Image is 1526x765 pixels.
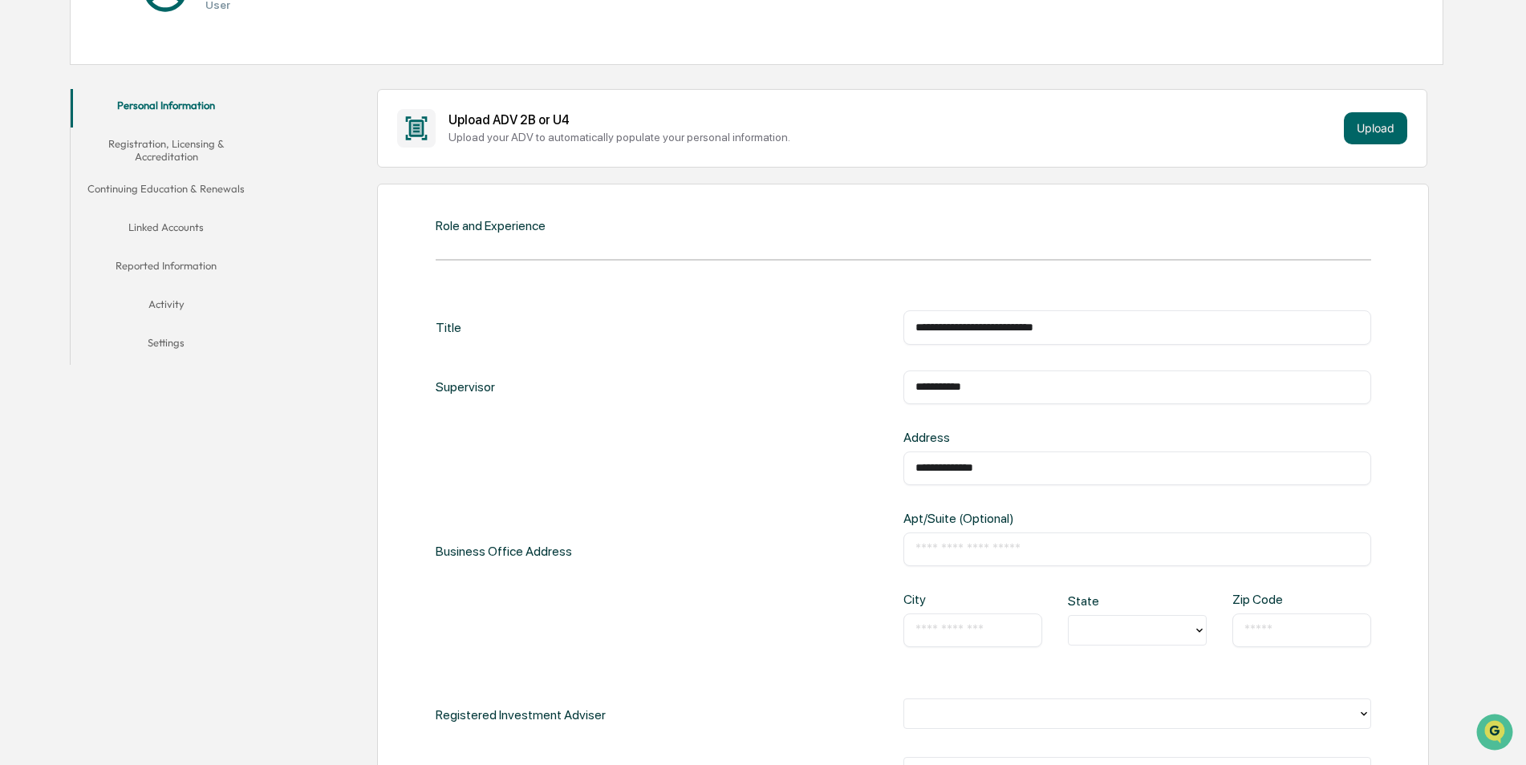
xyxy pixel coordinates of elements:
div: Role and Experience [436,218,546,233]
button: Linked Accounts [71,211,262,249]
a: 🔎Data Lookup [10,226,108,255]
button: Reported Information [71,249,262,288]
a: Powered byPylon [113,271,194,284]
iframe: Open customer support [1475,712,1518,755]
img: 1746055101610-c473b297-6a78-478c-a979-82029cc54cd1 [16,123,45,152]
div: Title [436,310,461,344]
div: State [1068,593,1130,609]
div: secondary tabs example [71,89,262,366]
a: 🗄️Attestations [110,196,205,225]
div: Address [903,430,1114,445]
div: Zip Code [1232,592,1295,607]
div: Upload your ADV to automatically populate your personal information. [448,131,1337,144]
div: Business Office Address [436,430,572,673]
button: Start new chat [273,127,292,147]
div: 🖐️ [16,204,29,217]
div: 🗄️ [116,204,129,217]
button: Upload [1344,112,1407,144]
button: Registration, Licensing & Accreditation [71,127,262,173]
div: City [903,592,966,607]
div: 🔎 [16,234,29,247]
div: Apt/Suite (Optional) [903,511,1114,526]
div: Supervisor [436,370,495,404]
button: Continuing Education & Renewals [71,172,262,211]
button: Activity [71,288,262,326]
button: Personal Information [71,89,262,127]
button: Settings [71,326,262,365]
p: How can we help? [16,34,292,59]
span: Preclearance [32,202,103,218]
div: Start new chat [55,123,263,139]
span: Data Lookup [32,233,101,249]
span: Pylon [160,272,194,284]
div: Registered Investment Adviser [436,698,606,731]
span: Attestations [132,202,199,218]
a: 🖐️Preclearance [10,196,110,225]
div: Upload ADV 2B or U4 [448,112,1337,127]
div: We're available if you need us! [55,139,203,152]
